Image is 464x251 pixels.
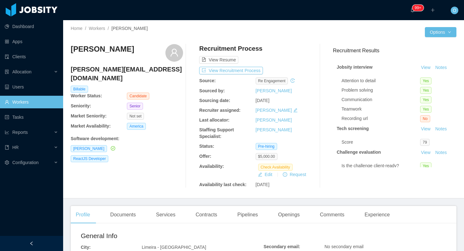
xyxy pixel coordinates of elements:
i: icon: check-circle [111,146,115,151]
span: No [420,115,430,122]
span: Billable [71,86,88,93]
div: Comments [315,206,349,224]
div: Score [342,139,420,145]
i: icon: solution [5,70,9,74]
div: Services [151,206,180,224]
a: icon: robotUsers [5,81,58,93]
span: Pre-hiring [256,143,277,150]
b: Market Availability: [71,123,111,128]
a: View [419,65,433,70]
button: Notes [433,125,449,133]
span: O [453,7,456,14]
i: icon: book [5,145,9,150]
strong: Challenge evaluation [337,150,381,155]
b: Market Seniority: [71,113,107,118]
a: icon: userWorkers [5,96,58,108]
a: icon: file-textView Resume [199,57,238,62]
h4: [PERSON_NAME][EMAIL_ADDRESS][DOMAIN_NAME] [71,65,183,83]
i: icon: edit [293,108,298,112]
h3: [PERSON_NAME] [71,44,134,54]
span: Limeira - [GEOGRAPHIC_DATA] [142,245,206,250]
b: Source: [199,78,216,83]
div: Is the challenge client-ready? [342,163,420,169]
span: Yes [420,77,431,84]
a: Home [71,26,82,31]
button: icon: exclamation-circleRequest [280,171,309,178]
button: Notes [433,149,449,157]
button: icon: exportView Recruitment Process [199,67,263,74]
b: Worker Status: [71,93,102,98]
span: [PERSON_NAME] [71,145,107,152]
b: Status: [199,144,214,149]
a: Workers [89,26,105,31]
div: Profile [71,206,95,224]
span: No secondary email [324,244,364,249]
div: Communication [342,96,420,103]
a: [PERSON_NAME] [256,88,292,93]
span: Candidate [127,93,149,100]
span: America [127,123,146,130]
span: ReactJS Developer [71,155,108,162]
div: Pipelines [232,206,263,224]
i: icon: plus [431,8,435,12]
div: Experience [360,206,395,224]
i: icon: history [290,78,295,83]
span: / [108,26,109,31]
span: re engagement [256,77,288,84]
span: [DATE] [256,182,270,187]
button: Optionsicon: down [425,27,456,37]
span: Senior [127,103,143,110]
a: icon: auditClients [5,50,58,63]
span: Not set [127,113,144,120]
a: icon: appstoreApps [5,35,58,48]
b: Seniority: [71,103,91,108]
b: Sourcing date: [199,98,230,103]
a: icon: profileTasks [5,111,58,123]
span: Yes [420,106,431,113]
b: Availability last check: [199,182,247,187]
span: Yes [420,87,431,94]
h3: Recruitment Results [333,47,456,54]
span: [PERSON_NAME] [111,26,148,31]
span: [DATE] [256,98,270,103]
a: [PERSON_NAME] [256,127,292,132]
div: Recording url [342,115,420,122]
b: Sourced by: [199,88,225,93]
h2: General Info [81,231,264,241]
sup: 1625 [412,5,424,11]
a: [PERSON_NAME] [256,108,292,113]
b: Availability: [199,164,224,169]
div: Teamwork [342,106,420,112]
b: Secondary email: [264,244,300,249]
strong: Jobsity interview [337,65,373,70]
b: Offer: [199,154,211,159]
span: / [85,26,86,31]
span: Allocation [12,69,32,74]
b: Last allocator: [199,117,229,123]
a: View [419,126,433,131]
a: icon: pie-chartDashboard [5,20,58,33]
div: Contracts [191,206,222,224]
i: icon: bell [410,8,415,12]
span: Reports [12,130,28,135]
b: Staffing Support Specialist: [199,127,234,139]
button: icon: editEdit [255,171,275,178]
span: Configuration [12,160,39,165]
i: icon: line-chart [5,130,9,134]
strong: Tech screening [337,126,369,131]
a: View [419,150,433,155]
div: Openings [273,206,305,224]
i: icon: user [170,48,179,57]
a: icon: check-circle [110,146,115,151]
b: Recruiter assigned: [199,108,241,113]
a: [PERSON_NAME] [256,117,292,123]
div: Problem solving [342,87,420,94]
div: Documents [105,206,141,224]
span: 79 [420,139,429,146]
b: Software development : [71,136,119,141]
span: HR [12,145,19,150]
button: Notes [433,64,449,71]
span: Yes [420,163,431,169]
div: Attention to detail [342,77,420,84]
span: Yes [420,96,431,103]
